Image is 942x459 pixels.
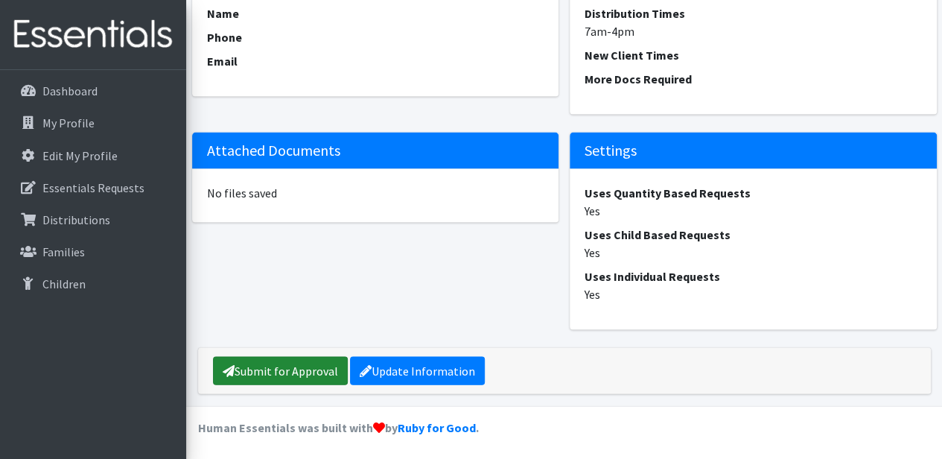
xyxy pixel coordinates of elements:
[213,356,348,384] a: Submit for Approval
[207,28,544,45] dt: Phone
[585,69,922,87] dt: More Docs Required
[585,267,922,285] dt: Uses Individual Requests
[198,420,479,434] strong: Human Essentials was built with by .
[350,356,485,384] a: Update Information
[6,76,180,106] a: Dashboard
[585,45,922,63] dt: New Client Times
[570,132,937,168] h5: Settings
[6,269,180,299] a: Children
[6,10,180,60] img: HumanEssentials
[207,4,544,22] dt: Name
[585,4,922,22] dt: Distribution Times
[42,244,85,259] p: Families
[42,212,110,227] p: Distributions
[207,51,544,69] dt: Email
[6,237,180,267] a: Families
[6,141,180,171] a: Edit My Profile
[585,201,922,219] dd: Yes
[398,420,476,434] a: Ruby for Good
[42,148,118,163] p: Edit My Profile
[42,83,98,98] p: Dashboard
[585,243,922,261] dd: Yes
[585,183,922,201] dt: Uses Quantity Based Requests
[42,115,95,130] p: My Profile
[192,132,559,168] h5: Attached Documents
[585,225,922,243] dt: Uses Child Based Requests
[6,173,180,203] a: Essentials Requests
[42,180,144,195] p: Essentials Requests
[6,108,180,138] a: My Profile
[42,276,86,291] p: Children
[585,285,922,303] dd: Yes
[6,205,180,235] a: Distributions
[585,22,922,39] dd: 7am-4pm
[207,183,544,201] dd: No files saved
